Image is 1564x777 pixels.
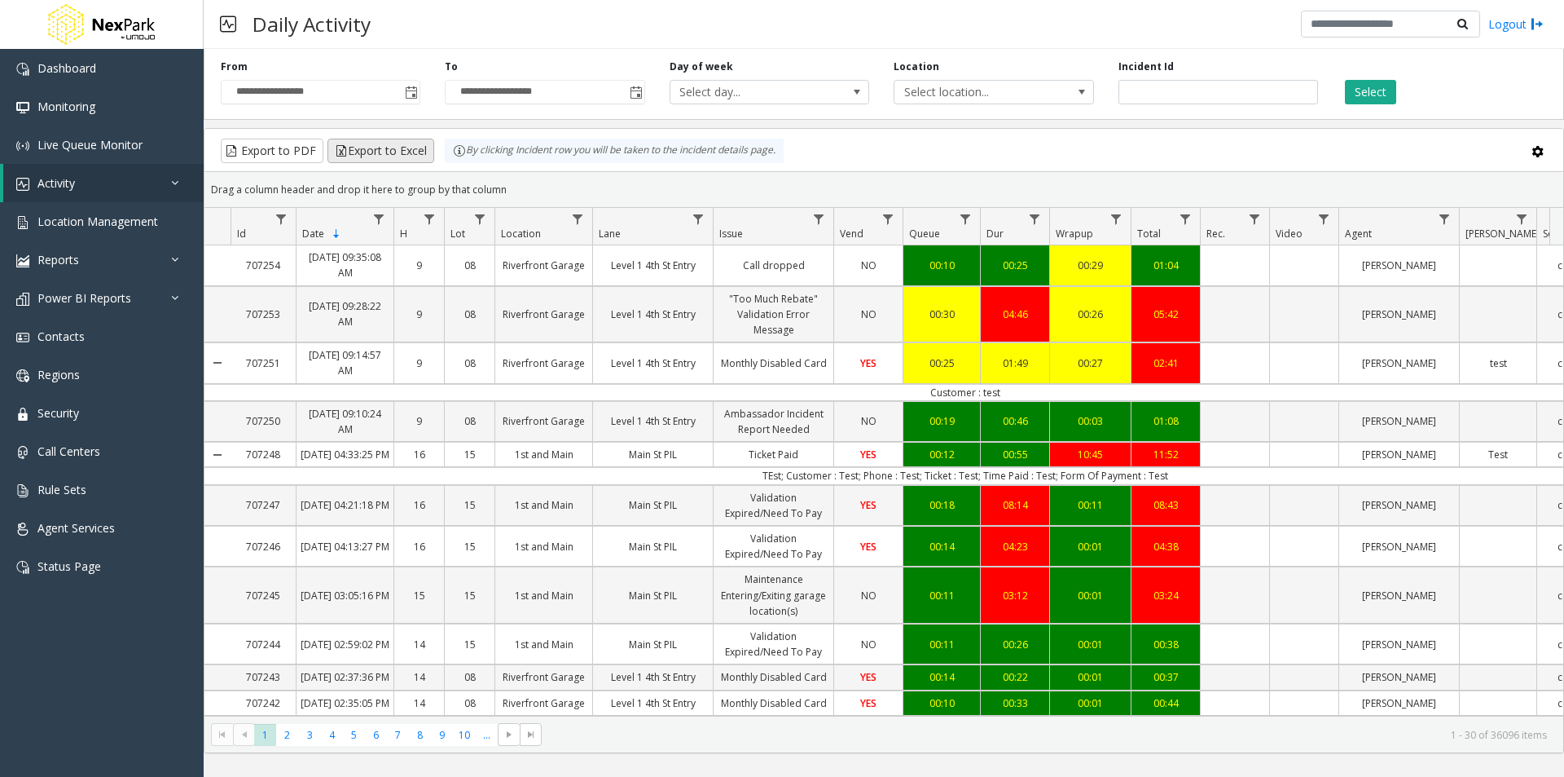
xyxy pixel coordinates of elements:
a: [PERSON_NAME] [1339,691,1459,715]
a: Lot Filter Menu [469,208,491,230]
a: 08 [445,302,494,326]
a: NO [834,633,903,656]
img: 'icon' [16,369,29,382]
label: To [445,60,458,74]
a: 04:38 [1131,535,1200,558]
a: 00:01 [1050,584,1131,607]
a: Riverfront Garage [495,665,592,689]
img: pageIcon [220,4,236,44]
div: 00:29 [1054,258,1127,273]
a: Level 1 4th St Entry [593,665,713,689]
div: 00:14 [907,539,976,554]
img: 'icon' [16,561,29,574]
a: 707248 [231,443,296,466]
button: Export to PDF [221,139,323,163]
span: Rec. [1206,227,1225,241]
a: 16 [394,493,444,517]
a: 03:24 [1131,584,1200,607]
a: 00:03 [1050,409,1131,433]
div: 03:24 [1136,588,1196,603]
div: 00:11 [1054,497,1127,513]
a: Rec. Filter Menu [1244,208,1266,230]
span: Live Queue Monitor [37,137,143,152]
a: Validation Expired/Need To Pay [714,527,833,566]
div: 00:38 [1136,637,1196,652]
span: Agent [1345,227,1372,241]
span: Location Management [37,214,158,229]
div: 00:03 [1054,413,1127,429]
a: 9 [394,254,444,277]
img: 'icon' [16,101,29,114]
a: [DATE] 09:10:24 AM [297,402,393,441]
span: Security [37,405,79,421]
span: YES [860,356,876,370]
span: Regions [37,367,80,382]
span: Power BI Reports [37,290,131,306]
a: Video Filter Menu [1313,208,1335,230]
span: Page 7 [387,724,409,746]
button: Select [1345,80,1396,104]
span: Page 3 [299,724,321,746]
div: 00:22 [985,669,1045,685]
span: NO [861,258,876,272]
div: By clicking Incident row you will be taken to the incident details page. [445,139,784,163]
a: [PERSON_NAME] [1339,665,1459,689]
div: 04:23 [985,539,1045,554]
a: Level 1 4th St Entry [593,409,713,433]
div: 00:01 [1054,637,1127,652]
label: Incident Id [1118,60,1174,74]
a: [DATE] 03:05:16 PM [297,584,393,607]
a: 00:01 [1050,633,1131,656]
a: Queue Filter Menu [955,208,977,230]
span: Go to the last page [520,723,542,746]
a: 9 [394,409,444,433]
img: 'icon' [16,254,29,267]
label: Location [894,60,939,74]
div: 01:08 [1136,413,1196,429]
span: YES [860,540,876,554]
a: 707254 [231,254,296,277]
a: 1st and Main [495,493,592,517]
a: 707245 [231,584,296,607]
a: 16 [394,443,444,466]
a: Level 1 4th St Entry [593,351,713,375]
span: Reports [37,252,79,267]
a: 00:46 [981,409,1049,433]
a: 14 [394,665,444,689]
a: 00:01 [1050,665,1131,689]
a: Validation Expired/Need To Pay [714,625,833,664]
a: Main St PIL [593,633,713,656]
a: 707244 [231,633,296,656]
a: 08:43 [1131,493,1200,517]
div: 05:42 [1136,307,1196,322]
a: 1st and Main [495,535,592,558]
a: 707250 [231,409,296,433]
img: 'icon' [16,63,29,76]
a: Riverfront Garage [495,691,592,715]
a: Activity [3,164,204,202]
a: 00:25 [981,254,1049,277]
div: 00:10 [907,258,976,273]
div: 00:30 [907,307,976,322]
div: 00:27 [1054,355,1127,371]
span: YES [860,696,876,710]
a: [PERSON_NAME] [1339,302,1459,326]
a: 1st and Main [495,584,592,607]
span: Queue [909,227,940,241]
a: [DATE] 04:21:18 PM [297,493,393,517]
span: Contacts [37,329,85,344]
a: 00:10 [903,254,980,277]
a: Call dropped [714,254,833,277]
span: Agent Services [37,520,115,536]
a: H Filter Menu [419,208,441,230]
span: Page 5 [343,724,365,746]
a: YES [834,665,903,689]
span: NO [861,638,876,651]
span: Toggle popup [402,81,420,104]
div: 00:25 [907,355,976,371]
a: 707246 [231,535,296,558]
a: Riverfront Garage [495,351,592,375]
div: 00:26 [1054,307,1127,322]
a: [DATE] 04:13:27 PM [297,535,393,558]
div: 04:46 [985,307,1045,322]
